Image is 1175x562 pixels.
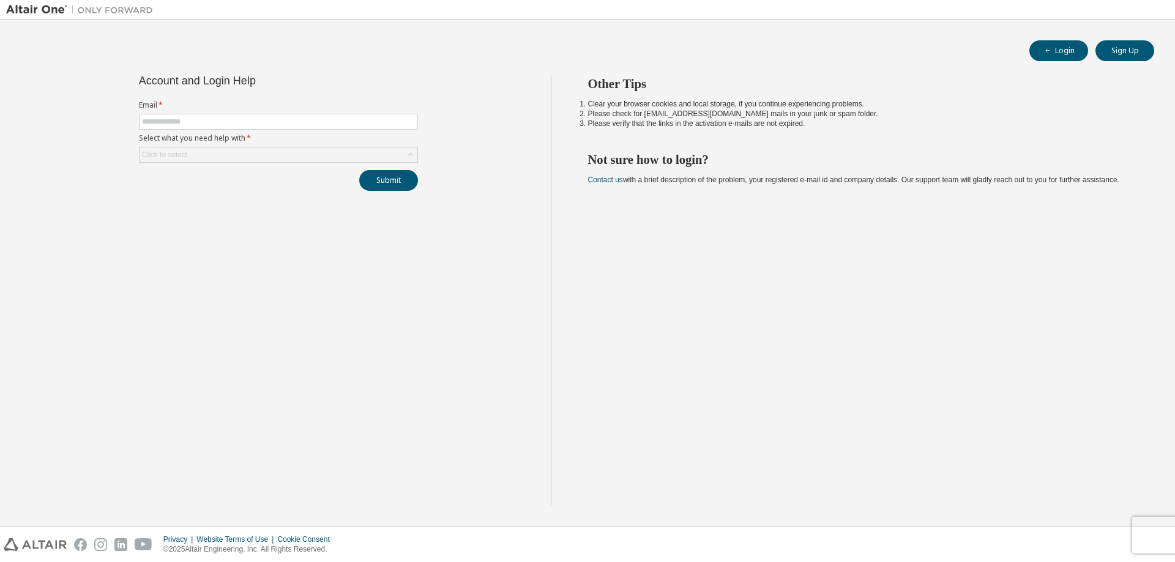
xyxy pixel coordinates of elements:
span: with a brief description of the problem, your registered e-mail id and company details. Our suppo... [588,176,1119,184]
button: Login [1029,40,1088,61]
img: youtube.svg [135,538,152,551]
button: Submit [359,170,418,191]
li: Please check for [EMAIL_ADDRESS][DOMAIN_NAME] mails in your junk or spam folder. [588,109,1133,119]
label: Email [139,100,418,110]
div: Website Terms of Use [196,534,277,544]
a: Contact us [588,176,623,184]
h2: Other Tips [588,76,1133,92]
label: Select what you need help with [139,133,418,143]
button: Sign Up [1095,40,1154,61]
img: Altair One [6,4,159,16]
div: Cookie Consent [277,534,337,544]
img: linkedin.svg [114,538,127,551]
div: Privacy [163,534,196,544]
div: Click to select [140,147,417,162]
img: facebook.svg [74,538,87,551]
li: Clear your browser cookies and local storage, if you continue experiencing problems. [588,99,1133,109]
div: Account and Login Help [139,76,362,86]
h2: Not sure how to login? [588,152,1133,168]
img: altair_logo.svg [4,538,67,551]
li: Please verify that the links in the activation e-mails are not expired. [588,119,1133,128]
p: © 2025 Altair Engineering, Inc. All Rights Reserved. [163,544,337,555]
div: Click to select [142,150,187,160]
img: instagram.svg [94,538,107,551]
